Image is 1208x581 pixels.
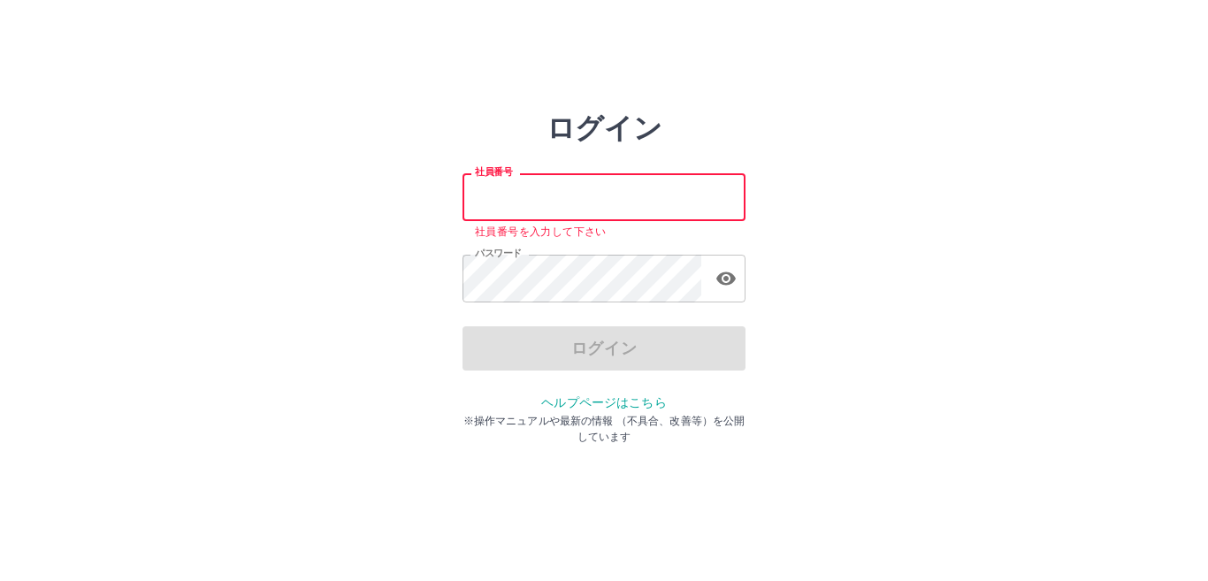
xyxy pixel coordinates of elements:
label: パスワード [475,247,522,260]
a: ヘルプページはこちら [541,395,666,409]
label: 社員番号 [475,165,512,179]
h2: ログイン [547,111,662,145]
p: ※操作マニュアルや最新の情報 （不具合、改善等）を公開しています [463,413,745,445]
p: 社員番号を入力して下さい [475,224,733,241]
